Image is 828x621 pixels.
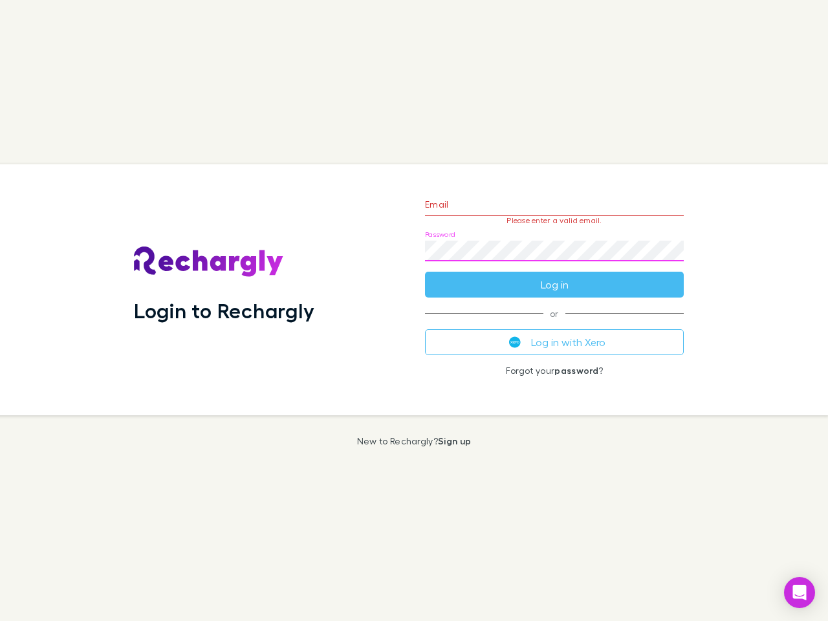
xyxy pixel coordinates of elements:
[425,216,684,225] p: Please enter a valid email.
[425,313,684,314] span: or
[554,365,598,376] a: password
[438,435,471,446] a: Sign up
[357,436,472,446] p: New to Rechargly?
[509,336,521,348] img: Xero's logo
[425,329,684,355] button: Log in with Xero
[425,272,684,298] button: Log in
[425,365,684,376] p: Forgot your ?
[425,230,455,239] label: Password
[134,298,314,323] h1: Login to Rechargly
[134,246,284,278] img: Rechargly's Logo
[784,577,815,608] div: Open Intercom Messenger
